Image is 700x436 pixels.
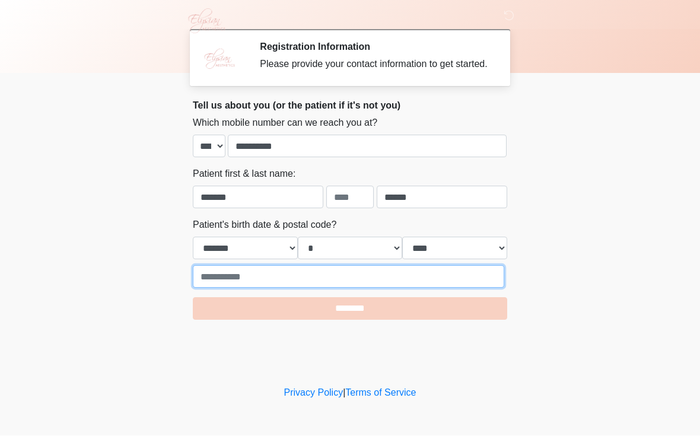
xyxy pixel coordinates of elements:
[202,42,237,77] img: Agent Avatar
[260,42,489,53] h2: Registration Information
[193,218,336,233] label: Patient's birth date & postal code?
[260,58,489,72] div: Please provide your contact information to get started.
[193,116,377,131] label: Which mobile number can we reach you at?
[193,167,295,182] label: Patient first & last name:
[284,388,343,398] a: Privacy Policy
[345,388,416,398] a: Terms of Service
[343,388,345,398] a: |
[193,100,507,112] h2: Tell us about you (or the patient if it's not you)
[181,9,231,34] img: Elysian Aesthetics Logo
